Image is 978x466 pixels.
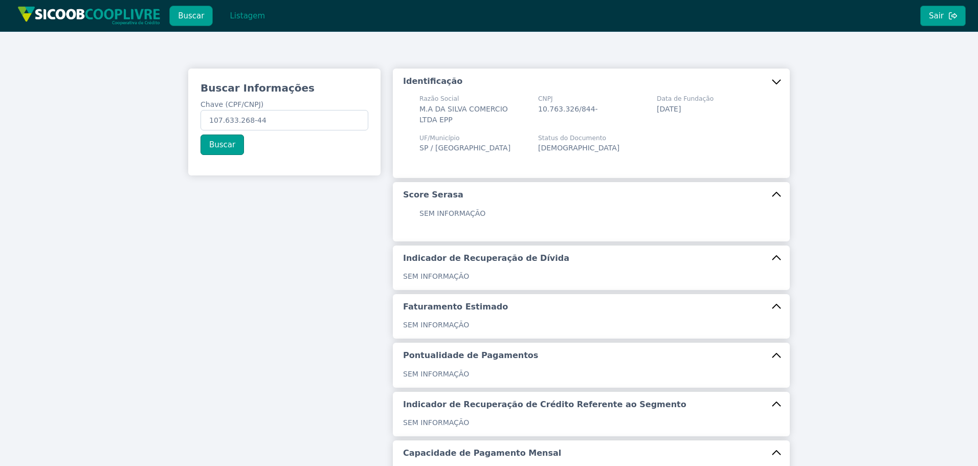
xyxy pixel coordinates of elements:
button: Buscar [169,6,213,26]
button: Indicador de Recuperação de Dívida [393,246,790,271]
span: 10.763.326/844- [538,105,598,113]
span: SP / [GEOGRAPHIC_DATA] [419,144,510,152]
span: [DEMOGRAPHIC_DATA] [538,144,619,152]
span: SEM INFORMAÇÃO [403,321,469,329]
h5: Indicador de Recuperação de Crédito Referente ao Segmento [403,399,686,410]
span: [DATE] [657,105,681,113]
span: SEM INFORMAÇÃO [403,370,469,378]
button: Listagem [221,6,274,26]
h5: Score Serasa [403,189,463,201]
button: Identificação [393,69,790,94]
span: SEM INFORMAÇÃO [403,418,469,427]
span: Data de Fundação [657,94,714,103]
h5: Faturamento Estimado [403,301,508,313]
button: Faturamento Estimado [393,294,790,320]
span: CNPJ [538,94,598,103]
span: Razão Social [419,94,526,103]
button: Buscar [201,135,244,155]
button: Indicador de Recuperação de Crédito Referente ao Segmento [393,392,790,417]
input: Chave (CPF/CNPJ) [201,110,368,130]
button: Pontualidade de Pagamentos [393,343,790,368]
span: SEM INFORMAÇÃO [403,272,469,280]
span: UF/Município [419,134,510,143]
h5: Identificação [403,76,462,87]
h5: Indicador de Recuperação de Dívida [403,253,569,264]
img: img/sicoob_cooplivre.png [17,6,161,25]
span: SEM INFORMAÇÃO [419,209,485,217]
button: Capacidade de Pagamento Mensal [393,440,790,466]
h3: Buscar Informações [201,81,368,95]
h5: Capacidade de Pagamento Mensal [403,448,561,459]
span: M.A DA SILVA COMERCIO LTDA EPP [419,105,508,124]
span: Status do Documento [538,134,619,143]
button: Sair [920,6,966,26]
h5: Pontualidade de Pagamentos [403,350,538,361]
button: Score Serasa [393,182,790,208]
span: Chave (CPF/CNPJ) [201,100,263,108]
